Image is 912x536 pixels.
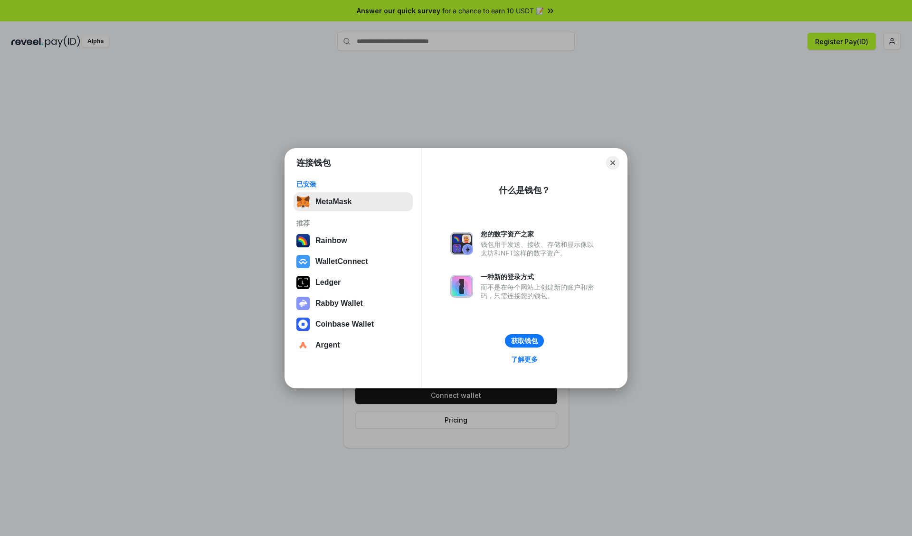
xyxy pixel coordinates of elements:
[315,278,341,287] div: Ledger
[294,231,413,250] button: Rainbow
[296,276,310,289] img: svg+xml,%3Csvg%20xmlns%3D%22http%3A%2F%2Fwww.w3.org%2F2000%2Fsvg%22%20width%3D%2228%22%20height%3...
[296,234,310,247] img: svg+xml,%3Csvg%20width%3D%22120%22%20height%3D%22120%22%20viewBox%3D%220%200%20120%20120%22%20fil...
[511,337,538,345] div: 获取钱包
[481,273,598,281] div: 一种新的登录方式
[606,156,619,169] button: Close
[511,355,538,364] div: 了解更多
[296,339,310,352] img: svg+xml,%3Csvg%20width%3D%2228%22%20height%3D%2228%22%20viewBox%3D%220%200%2028%2028%22%20fill%3D...
[294,294,413,313] button: Rabby Wallet
[315,320,374,329] div: Coinbase Wallet
[296,195,310,208] img: svg+xml,%3Csvg%20fill%3D%22none%22%20height%3D%2233%22%20viewBox%3D%220%200%2035%2033%22%20width%...
[315,341,340,349] div: Argent
[296,180,410,188] div: 已安装
[315,257,368,266] div: WalletConnect
[450,232,473,255] img: svg+xml,%3Csvg%20xmlns%3D%22http%3A%2F%2Fwww.w3.org%2F2000%2Fsvg%22%20fill%3D%22none%22%20viewBox...
[296,219,410,227] div: 推荐
[296,157,331,169] h1: 连接钱包
[294,273,413,292] button: Ledger
[296,297,310,310] img: svg+xml,%3Csvg%20xmlns%3D%22http%3A%2F%2Fwww.w3.org%2F2000%2Fsvg%22%20fill%3D%22none%22%20viewBox...
[294,192,413,211] button: MetaMask
[450,275,473,298] img: svg+xml,%3Csvg%20xmlns%3D%22http%3A%2F%2Fwww.w3.org%2F2000%2Fsvg%22%20fill%3D%22none%22%20viewBox...
[481,240,598,257] div: 钱包用于发送、接收、存储和显示像以太坊和NFT这样的数字资产。
[505,353,543,366] a: 了解更多
[499,185,550,196] div: 什么是钱包？
[315,197,351,206] div: MetaMask
[294,336,413,355] button: Argent
[294,252,413,271] button: WalletConnect
[296,255,310,268] img: svg+xml,%3Csvg%20width%3D%2228%22%20height%3D%2228%22%20viewBox%3D%220%200%2028%2028%22%20fill%3D...
[296,318,310,331] img: svg+xml,%3Csvg%20width%3D%2228%22%20height%3D%2228%22%20viewBox%3D%220%200%2028%2028%22%20fill%3D...
[315,236,347,245] div: Rainbow
[315,299,363,308] div: Rabby Wallet
[505,334,544,348] button: 获取钱包
[294,315,413,334] button: Coinbase Wallet
[481,230,598,238] div: 您的数字资产之家
[481,283,598,300] div: 而不是在每个网站上创建新的账户和密码，只需连接您的钱包。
